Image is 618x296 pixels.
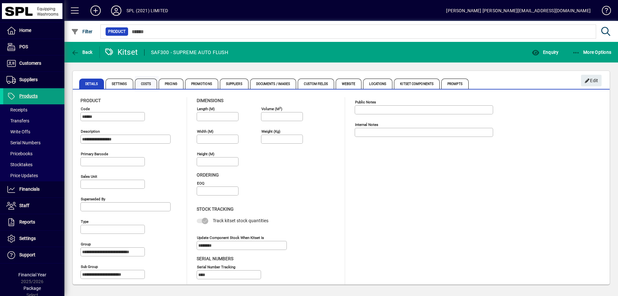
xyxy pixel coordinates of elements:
[581,75,602,86] button: Edit
[19,236,36,241] span: Settings
[80,98,101,103] span: Product
[3,137,64,148] a: Serial Numbers
[6,162,33,167] span: Stocktakes
[19,61,41,66] span: Customers
[19,219,35,224] span: Reports
[3,148,64,159] a: Pricebooks
[261,129,280,134] mat-label: Weight (Kg)
[3,23,64,39] a: Home
[6,140,41,145] span: Serial Numbers
[185,79,218,89] span: Promotions
[220,79,248,89] span: Suppliers
[19,77,38,82] span: Suppliers
[572,50,612,55] span: More Options
[363,79,392,89] span: Locations
[298,79,334,89] span: Custom Fields
[197,256,233,261] span: Serial Numbers
[441,79,469,89] span: Prompts
[19,186,40,192] span: Financials
[197,206,234,212] span: Stock Tracking
[159,79,183,89] span: Pricing
[81,264,98,269] mat-label: Sub group
[446,5,591,16] div: [PERSON_NAME] [PERSON_NAME][EMAIL_ADDRESS][DOMAIN_NAME]
[261,107,282,111] mat-label: Volume (m )
[106,5,126,16] button: Profile
[3,214,64,230] a: Reports
[3,104,64,115] a: Receipts
[81,107,90,111] mat-label: Code
[19,44,28,49] span: POS
[197,107,215,111] mat-label: Length (m)
[6,129,30,134] span: Write Offs
[197,129,213,134] mat-label: Width (m)
[6,151,33,156] span: Pricebooks
[18,272,46,277] span: Financial Year
[530,46,560,58] button: Enquiry
[79,79,104,89] span: Details
[597,1,610,22] a: Knowledge Base
[19,28,31,33] span: Home
[126,5,168,16] div: SPL (2021) LIMITED
[585,75,598,86] span: Edit
[3,115,64,126] a: Transfers
[6,118,29,123] span: Transfers
[19,203,29,208] span: Staff
[355,100,376,104] mat-label: Public Notes
[64,46,100,58] app-page-header-button: Back
[70,26,94,37] button: Filter
[85,5,106,16] button: Add
[3,72,64,88] a: Suppliers
[81,152,108,156] mat-label: Primary barcode
[71,50,93,55] span: Back
[3,126,64,137] a: Write Offs
[106,79,133,89] span: Settings
[81,174,97,179] mat-label: Sales unit
[105,47,138,57] div: Kitset
[3,170,64,181] a: Price Updates
[6,107,27,112] span: Receipts
[250,79,296,89] span: Documents / Images
[19,252,35,257] span: Support
[197,264,235,269] mat-label: Serial Number tracking
[19,93,38,99] span: Products
[213,218,268,223] span: Track kitset stock quantities
[81,242,91,246] mat-label: Group
[3,247,64,263] a: Support
[394,79,440,89] span: Kitset Components
[70,46,94,58] button: Back
[71,29,93,34] span: Filter
[197,152,214,156] mat-label: Height (m)
[3,39,64,55] a: POS
[108,28,126,35] span: Product
[197,98,223,103] span: Dimensions
[23,286,41,291] span: Package
[3,231,64,247] a: Settings
[197,172,219,177] span: Ordering
[151,47,228,58] div: SAF300 - SUPREME AUTO FLUSH
[3,181,64,197] a: Financials
[3,159,64,170] a: Stocktakes
[336,79,362,89] span: Website
[135,79,157,89] span: Costs
[6,173,38,178] span: Price Updates
[532,50,558,55] span: Enquiry
[3,55,64,72] a: Customers
[197,235,264,240] mat-label: Update component stock when kitset is
[81,219,89,224] mat-label: Type
[197,181,204,186] mat-label: EOQ
[571,46,613,58] button: More Options
[81,129,100,134] mat-label: Description
[355,122,378,127] mat-label: Internal Notes
[279,106,281,109] sup: 3
[81,197,105,201] mat-label: Superseded by
[3,198,64,214] a: Staff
